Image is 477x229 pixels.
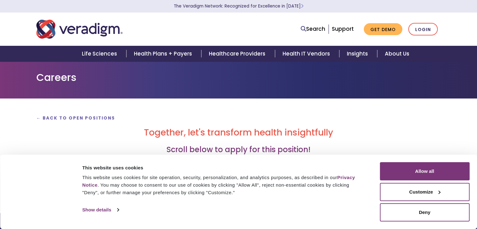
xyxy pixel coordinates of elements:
h1: Careers [36,72,441,83]
a: Show details [82,205,119,215]
a: The Veradigm Network: Recognized for Excellence in [DATE]Learn More [174,3,304,9]
a: Support [332,25,354,33]
img: Veradigm logo [36,19,123,40]
a: ← Back to Open Positions [36,115,115,121]
a: Login [408,23,438,36]
button: Deny [380,203,469,221]
a: Life Sciences [74,46,126,62]
a: About Us [377,46,417,62]
div: This website uses cookies for site operation, security, personalization, and analytics purposes, ... [82,174,366,196]
button: Customize [380,183,469,201]
a: Insights [339,46,377,62]
a: Health Plans + Payers [126,46,201,62]
span: Learn More [301,3,304,9]
h2: Together, let's transform health insightfully [36,127,441,138]
a: Healthcare Providers [201,46,275,62]
button: Allow all [380,162,469,180]
a: Search [301,25,325,33]
a: Health IT Vendors [275,46,339,62]
div: This website uses cookies [82,164,366,172]
a: Get Demo [364,23,402,35]
h3: Scroll below to apply for this position! [36,145,441,154]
